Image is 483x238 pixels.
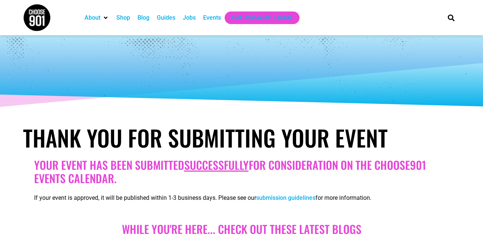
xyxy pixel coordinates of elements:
[81,11,435,24] nav: Main nav
[34,158,449,185] h2: Your Event has been submitted for consideration on the Choose901 events calendar.
[116,13,130,22] a: Shop
[157,13,175,22] a: Guides
[445,11,457,24] div: Search
[81,11,113,24] div: About
[34,222,449,236] h2: While you're here... Check out these Latest blogs
[85,13,100,22] a: About
[138,13,149,22] a: Blog
[34,194,371,201] span: If your event is approved, it will be published within 1-3 business days. Please see our for more...
[183,13,196,22] a: Jobs
[203,13,221,22] a: Events
[23,124,460,151] h1: Thank You for Submitting Your Event
[256,194,315,201] a: submission guidelines
[232,13,292,22] a: Get Choose901 Emails
[184,156,249,173] u: successfully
